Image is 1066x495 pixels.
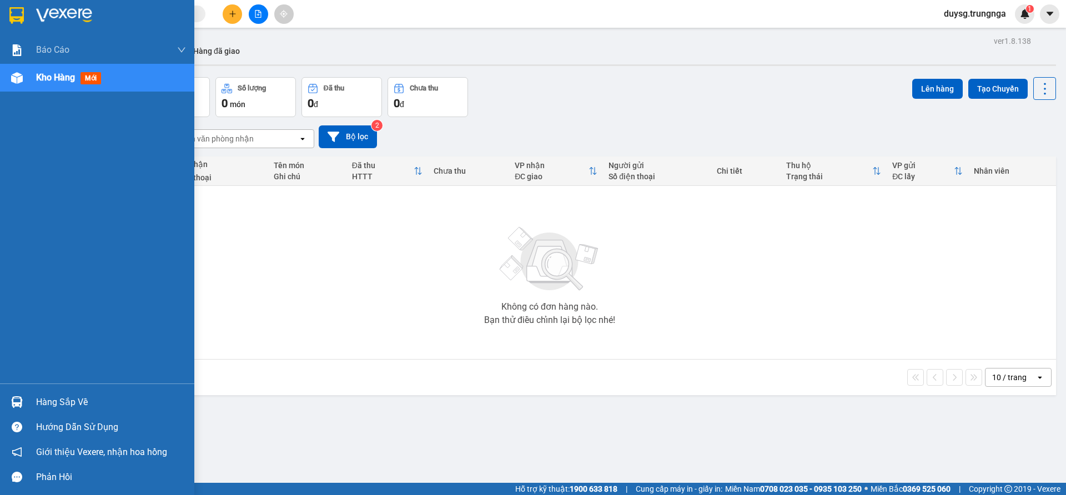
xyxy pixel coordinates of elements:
div: Ghi chú [274,172,341,181]
div: Hướng dẫn sử dụng [36,419,186,436]
span: | [959,483,961,495]
button: Chưa thu0đ [388,77,468,117]
div: Chi tiết [717,166,775,175]
span: Miền Bắc [871,483,951,495]
div: 10 / trang [992,372,1027,383]
span: món [230,100,245,109]
button: plus [223,4,242,24]
span: aim [280,10,288,18]
div: Đã thu [352,161,414,170]
span: Miền Nam [725,483,862,495]
svg: open [298,134,307,143]
div: Người gửi [609,161,706,170]
div: Nhân viên [974,166,1050,175]
th: Toggle SortBy [346,156,428,186]
sup: 2 [371,120,383,131]
span: caret-down [1045,9,1055,19]
span: mới [81,72,101,84]
span: notification [12,447,22,457]
img: warehouse-icon [11,396,23,408]
span: Hỗ trợ kỹ thuật: [515,483,617,495]
img: warehouse-icon [11,72,23,84]
span: 0 [394,97,400,110]
button: caret-down [1040,4,1059,24]
img: solution-icon [11,44,23,56]
span: 0 [308,97,314,110]
button: file-add [249,4,268,24]
span: message [12,472,22,482]
button: aim [274,4,294,24]
div: Thu hộ [786,161,873,170]
div: VP gửi [892,161,954,170]
span: file-add [254,10,262,18]
div: Số điện thoại [609,172,706,181]
th: Toggle SortBy [781,156,887,186]
span: Giới thiệu Vexere, nhận hoa hồng [36,445,167,459]
div: Người nhận [165,160,263,169]
strong: 0708 023 035 - 0935 103 250 [760,484,862,493]
div: HTTT [352,172,414,181]
div: Đã thu [324,84,344,92]
button: Đã thu0đ [301,77,382,117]
strong: 1900 633 818 [570,484,617,493]
div: Số lượng [238,84,266,92]
span: duysg.trungnga [935,7,1015,21]
div: ĐC lấy [892,172,954,181]
span: ⚪️ [864,487,868,491]
th: Toggle SortBy [887,156,968,186]
span: question-circle [12,422,22,432]
span: đ [314,100,318,109]
span: Kho hàng [36,72,75,83]
sup: 1 [1026,5,1034,13]
span: 1 [1028,5,1032,13]
div: Chưa thu [434,166,504,175]
img: logo-vxr [9,7,24,24]
div: Bạn thử điều chỉnh lại bộ lọc nhé! [484,316,615,325]
div: Số điện thoại [165,173,263,182]
svg: open [1035,373,1044,382]
button: Số lượng0món [215,77,296,117]
div: ver 1.8.138 [994,35,1031,47]
div: Không có đơn hàng nào. [501,302,598,311]
div: VP nhận [515,161,589,170]
span: đ [400,100,404,109]
button: Hàng đã giao [184,38,249,64]
button: Lên hàng [912,79,963,99]
span: | [626,483,627,495]
span: copyright [1004,485,1012,493]
div: Chọn văn phòng nhận [177,133,254,144]
div: Tên món [274,161,341,170]
span: Báo cáo [36,43,69,57]
div: Phản hồi [36,469,186,486]
img: icon-new-feature [1020,9,1030,19]
div: Trạng thái [786,172,873,181]
div: ĐC giao [515,172,589,181]
img: svg+xml;base64,PHN2ZyBjbGFzcz0ibGlzdC1wbHVnX19zdmciIHhtbG5zPSJodHRwOi8vd3d3LnczLm9yZy8yMDAwL3N2Zy... [494,220,605,298]
span: down [177,46,186,54]
span: 0 [222,97,228,110]
th: Toggle SortBy [509,156,603,186]
button: Bộ lọc [319,125,377,148]
div: Chưa thu [410,84,438,92]
span: Cung cấp máy in - giấy in: [636,483,722,495]
button: Tạo Chuyến [968,79,1028,99]
div: Hàng sắp về [36,394,186,411]
span: plus [229,10,237,18]
strong: 0369 525 060 [903,484,951,493]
